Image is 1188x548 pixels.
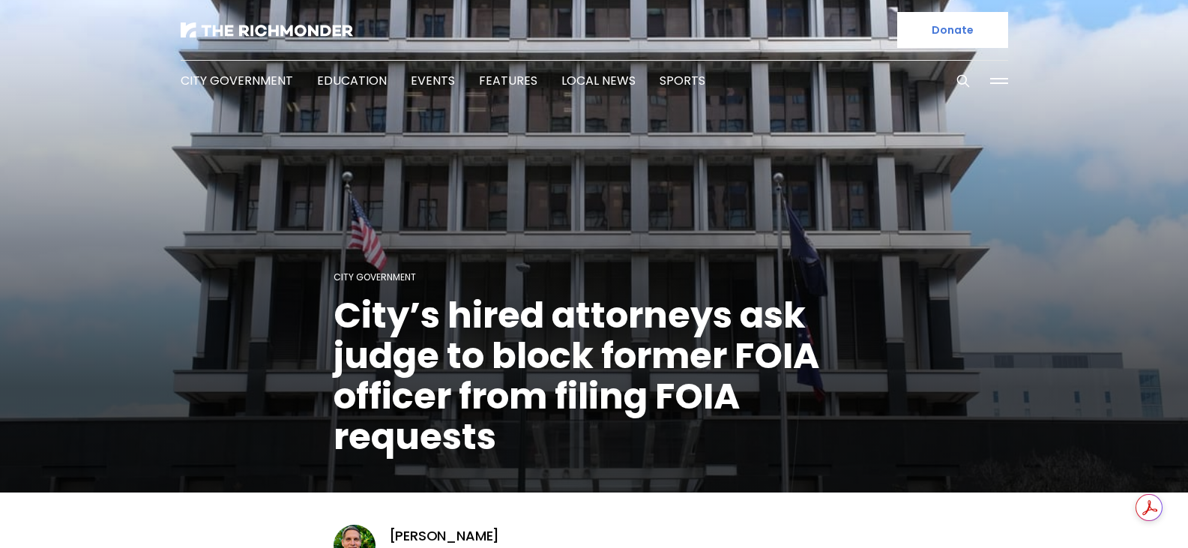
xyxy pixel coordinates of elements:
[897,12,1008,48] a: Donate
[317,72,387,89] a: Education
[181,72,293,89] a: City Government
[334,271,416,283] a: City Government
[334,295,855,457] h1: City’s hired attorneys ask judge to block former FOIA officer from filing FOIA requests
[952,70,974,92] button: Search this site
[181,22,353,37] img: The Richmonder
[389,527,500,545] a: [PERSON_NAME]
[411,72,455,89] a: Events
[479,72,537,89] a: Features
[660,72,705,89] a: Sports
[561,72,636,89] a: Local News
